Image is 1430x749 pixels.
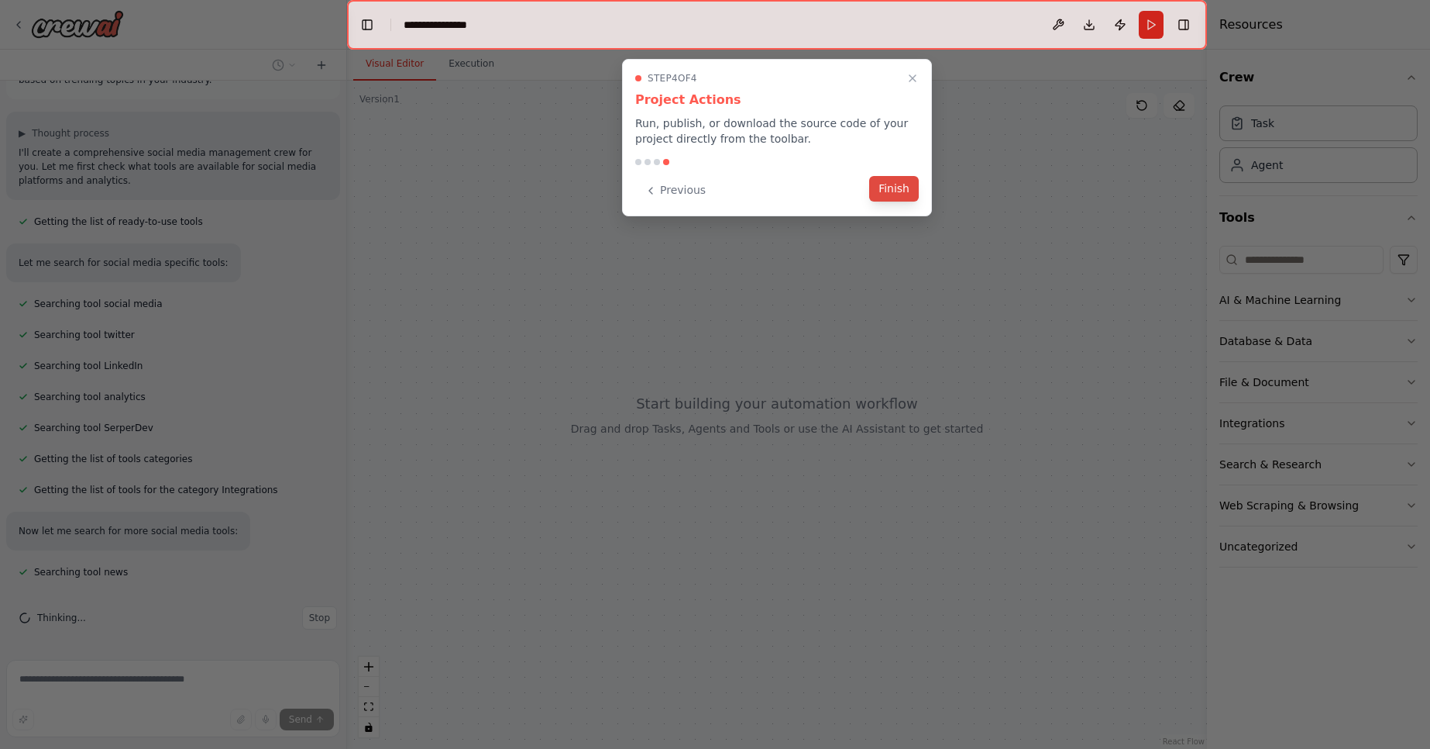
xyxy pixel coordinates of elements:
[903,69,922,88] button: Close walkthrough
[869,176,919,202] button: Finish
[356,14,378,36] button: Hide left sidebar
[635,116,919,147] p: Run, publish, or download the source code of your project directly from the toolbar.
[648,72,697,85] span: Step 4 of 4
[635,91,919,109] h3: Project Actions
[635,178,715,203] button: Previous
